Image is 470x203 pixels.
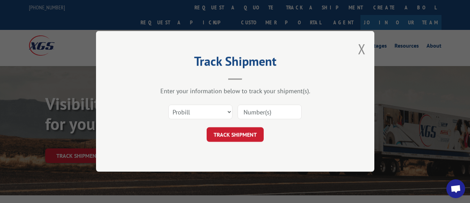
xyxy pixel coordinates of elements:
[238,105,302,120] input: Number(s)
[358,40,366,58] button: Close modal
[207,128,264,142] button: TRACK SHIPMENT
[131,56,340,70] h2: Track Shipment
[446,179,465,198] div: Open chat
[131,87,340,95] div: Enter your information below to track your shipment(s).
